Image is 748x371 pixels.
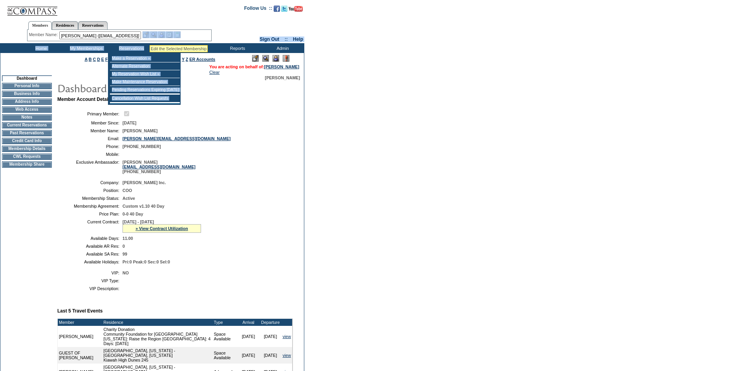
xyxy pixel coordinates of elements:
td: Available AR Res: [60,244,119,249]
img: Subscribe to our YouTube Channel [289,6,303,12]
span: Active [123,196,135,201]
a: Become our fan on Facebook [274,8,280,13]
td: Space Available [212,347,237,364]
a: Z [186,57,188,62]
td: Type [212,319,237,326]
td: Email: [60,136,119,141]
img: Reservations [166,31,173,38]
td: My Reservation Wish List » [110,70,180,78]
a: Follow us on Twitter [281,8,287,13]
td: CWL Requests [2,154,52,160]
td: Home [18,43,63,53]
td: VIP: [60,270,119,275]
td: Available Days: [60,236,119,241]
td: [DATE] [260,326,282,347]
td: VIP Type: [60,278,119,283]
a: ER Accounts [189,57,215,62]
td: Credit Card Info [2,138,52,144]
span: 0-0 40 Day [123,212,143,216]
td: Reports [214,43,259,53]
span: [PERSON_NAME] [265,75,300,80]
span: [DATE] - [DATE] [123,219,154,224]
a: D [97,57,100,62]
span: [PERSON_NAME] [123,128,157,133]
span: [PHONE_NUMBER] [123,144,161,149]
td: Phone: [60,144,119,149]
a: [EMAIL_ADDRESS][DOMAIN_NAME] [123,164,196,169]
td: Member Since: [60,121,119,125]
img: b_edit.gif [143,31,149,38]
td: Notes [2,114,52,121]
td: Personal Info [2,83,52,89]
a: Residences [52,21,78,29]
img: Log Concern/Member Elevation [283,55,289,62]
td: Membership Details [2,146,52,152]
td: Arrival [238,319,260,326]
span: 99 [123,252,127,256]
td: VIP Description: [60,286,119,291]
span: 0 [123,244,125,249]
td: Follow Us :: [244,5,272,14]
td: Charity Donation Community Foundation for [GEOGRAPHIC_DATA][US_STATE]: Raise the Region [GEOGRAPH... [102,326,212,347]
span: [PERSON_NAME] Inc. [123,180,166,185]
td: Membership Share [2,161,52,168]
div: Member Name: [29,31,59,38]
td: Primary Member: [60,110,119,117]
td: Address Info [2,99,52,105]
td: Residence [102,319,212,326]
a: view [283,353,291,358]
td: Reservations [108,43,153,53]
td: Current Reservations [2,122,52,128]
td: Mobile: [60,152,119,157]
a: » View Contract Utilization [135,226,188,231]
a: Help [293,37,303,42]
td: [DATE] [260,347,282,364]
img: Impersonate [158,31,165,38]
img: Follow us on Twitter [281,5,287,12]
td: Position: [60,188,119,193]
a: Y [182,57,185,62]
td: Make a Reservation » [110,55,180,62]
span: Pri:0 Peak:0 Sec:0 Sel:0 [123,260,170,264]
td: Admin [259,43,304,53]
img: b_calculator.gif [174,31,181,38]
span: 11.00 [123,236,133,241]
td: Past Reservations [2,130,52,136]
b: Member Account Details [57,97,112,102]
img: View [150,31,157,38]
td: Alternate Reservation [110,62,180,70]
span: :: [285,37,288,42]
td: Available Holidays: [60,260,119,264]
img: Impersonate [272,55,279,62]
td: [GEOGRAPHIC_DATA], [US_STATE] - [GEOGRAPHIC_DATA], [US_STATE] Kiawah High Dunes 245 [102,347,212,364]
td: Company: [60,180,119,185]
td: Current Contract: [60,219,119,233]
td: Available SA Res: [60,252,119,256]
a: A [85,57,88,62]
td: Exclusive Ambassador: [60,160,119,174]
div: Edit the Selected Membership [151,46,207,51]
td: Make Maintenance Reservation [110,78,180,86]
a: [PERSON_NAME] [264,64,299,69]
span: NO [123,270,129,275]
span: [PERSON_NAME] [PHONE_NUMBER] [123,160,196,174]
td: [DATE] [238,326,260,347]
td: Cancellation Wish List Requests [110,95,180,102]
img: pgTtlDashboard.gif [57,80,214,96]
span: COO [123,188,132,193]
td: Price Plan: [60,212,119,216]
a: E [101,57,104,62]
td: Membership Status: [60,196,119,201]
img: View Mode [262,55,269,62]
a: view [283,334,291,339]
a: Reservations [78,21,108,29]
td: GUEST OF [PERSON_NAME] [58,347,102,364]
a: B [89,57,92,62]
td: My Memberships [63,43,108,53]
a: F [105,57,108,62]
span: Custom v1.10 40 Day [123,204,165,208]
td: Business Info [2,91,52,97]
td: Dashboard [2,75,52,81]
td: Space Available [212,326,237,347]
span: You are acting on behalf of: [209,64,299,69]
